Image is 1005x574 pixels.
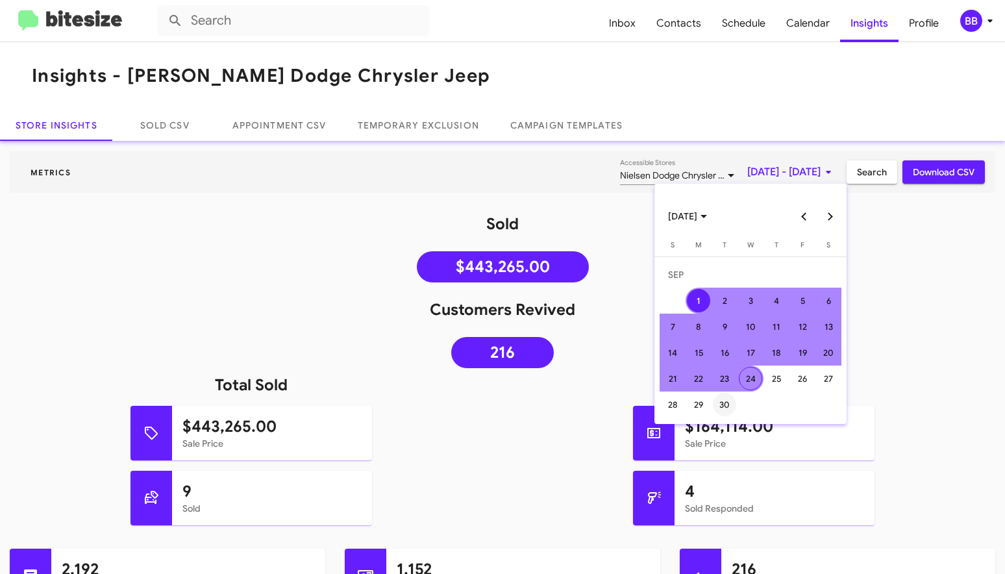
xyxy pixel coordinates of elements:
div: 12 [791,315,814,338]
div: 15 [687,341,710,364]
td: September 10, 2025 [738,314,763,340]
td: September 19, 2025 [789,340,815,366]
td: September 22, 2025 [686,366,712,392]
td: September 28, 2025 [660,392,686,418]
div: 21 [661,367,684,390]
div: 19 [791,341,814,364]
div: 23 [713,367,736,390]
td: September 23, 2025 [712,366,738,392]
button: Next month [817,203,843,229]
td: September 13, 2025 [815,314,841,340]
div: 22 [687,367,710,390]
th: Thursday [763,238,789,256]
button: Previous month [791,203,817,229]
div: 28 [661,393,684,416]
span: [DATE] [668,205,707,228]
td: September 1, 2025 [686,288,712,314]
th: Friday [789,238,815,256]
div: 4 [765,289,788,312]
td: September 18, 2025 [763,340,789,366]
div: 1 [687,289,710,312]
div: 25 [765,367,788,390]
td: September 15, 2025 [686,340,712,366]
div: 27 [817,367,840,390]
td: September 8, 2025 [686,314,712,340]
div: 24 [739,367,762,390]
div: 11 [765,315,788,338]
th: Saturday [815,238,841,256]
th: Sunday [660,238,686,256]
div: 10 [739,315,762,338]
td: September 9, 2025 [712,314,738,340]
td: September 14, 2025 [660,340,686,366]
button: Choose month and year [658,203,717,229]
td: September 21, 2025 [660,366,686,392]
td: September 16, 2025 [712,340,738,366]
div: 2 [713,289,736,312]
td: September 24, 2025 [738,366,763,392]
div: 8 [687,315,710,338]
td: September 11, 2025 [763,314,789,340]
td: September 7, 2025 [660,314,686,340]
div: 6 [817,289,840,312]
div: 16 [713,341,736,364]
td: September 26, 2025 [789,366,815,392]
td: September 20, 2025 [815,340,841,366]
div: 3 [739,289,762,312]
td: SEP [660,262,841,288]
td: September 12, 2025 [789,314,815,340]
div: 14 [661,341,684,364]
div: 7 [661,315,684,338]
div: 13 [817,315,840,338]
td: September 6, 2025 [815,288,841,314]
td: September 3, 2025 [738,288,763,314]
td: September 2, 2025 [712,288,738,314]
td: September 25, 2025 [763,366,789,392]
div: 29 [687,393,710,416]
th: Wednesday [738,238,763,256]
div: 20 [817,341,840,364]
th: Monday [686,238,712,256]
div: 30 [713,393,736,416]
td: September 30, 2025 [712,392,738,418]
td: September 27, 2025 [815,366,841,392]
div: 26 [791,367,814,390]
th: Tuesday [712,238,738,256]
div: 18 [765,341,788,364]
div: 9 [713,315,736,338]
td: September 29, 2025 [686,392,712,418]
td: September 17, 2025 [738,340,763,366]
td: September 5, 2025 [789,288,815,314]
div: 17 [739,341,762,364]
td: September 4, 2025 [763,288,789,314]
div: 5 [791,289,814,312]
